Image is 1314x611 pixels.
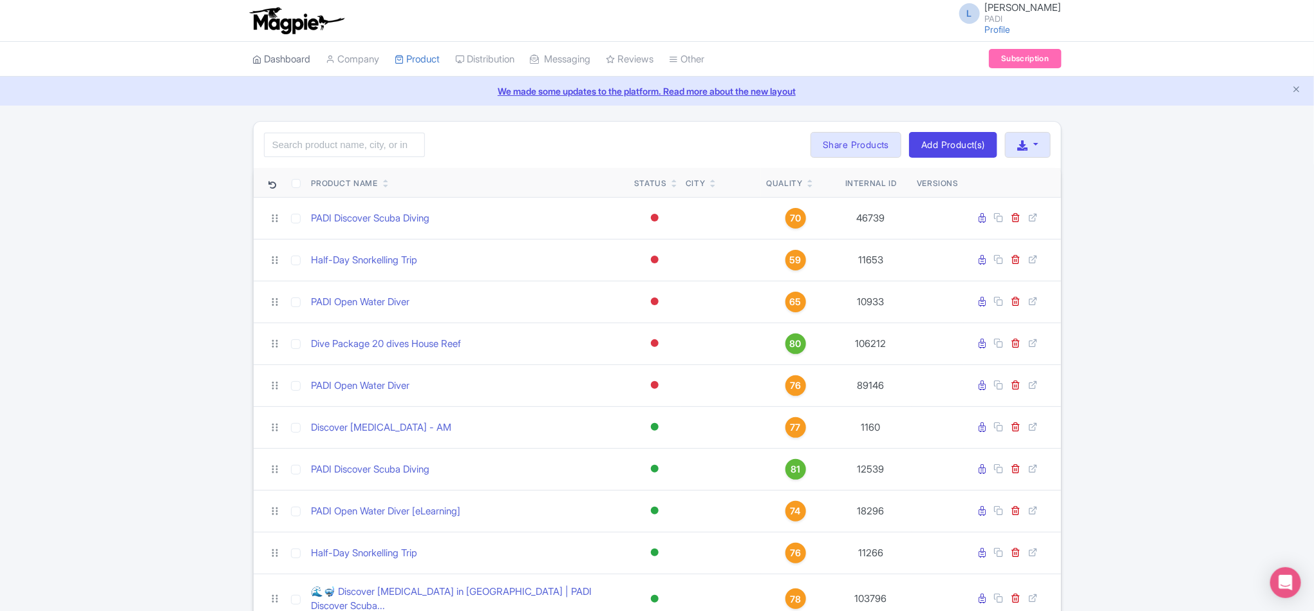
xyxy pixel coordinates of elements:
[766,375,825,396] a: 76
[686,178,705,189] div: City
[766,208,825,229] a: 70
[912,168,964,198] th: Versions
[766,292,825,312] a: 65
[312,295,410,310] a: PADI Open Water Diver
[766,334,825,354] a: 80
[791,462,800,476] span: 81
[648,418,661,437] div: Active
[606,42,654,77] a: Reviews
[648,502,661,520] div: Active
[648,209,661,227] div: Inactive
[811,132,901,158] a: Share Products
[312,379,410,393] a: PADI Open Water Diver
[264,133,425,157] input: Search product name, city, or interal id
[456,42,515,77] a: Distribution
[766,588,825,609] a: 78
[830,197,912,239] td: 46739
[791,504,801,518] span: 74
[766,417,825,438] a: 77
[670,42,705,77] a: Other
[985,1,1062,14] span: [PERSON_NAME]
[766,250,825,270] a: 59
[766,543,825,563] a: 76
[830,490,912,532] td: 18296
[989,49,1061,68] a: Subscription
[395,42,440,77] a: Product
[790,546,801,560] span: 76
[791,420,801,435] span: 77
[830,323,912,364] td: 106212
[326,42,380,77] a: Company
[952,3,1062,23] a: L [PERSON_NAME] PADI
[648,376,661,395] div: Inactive
[648,334,661,353] div: Inactive
[648,250,661,269] div: Inactive
[648,460,661,478] div: Active
[766,178,802,189] div: Quality
[790,337,802,351] span: 80
[312,178,378,189] div: Product Name
[830,239,912,281] td: 11653
[312,546,418,561] a: Half-Day Snorkelling Trip
[247,6,346,35] img: logo-ab69f6fb50320c5b225c76a69d11143b.png
[648,543,661,562] div: Active
[830,448,912,490] td: 12539
[830,406,912,448] td: 1160
[648,590,661,608] div: Active
[1291,83,1301,98] button: Close announcement
[830,281,912,323] td: 10933
[830,168,912,198] th: Internal ID
[312,420,452,435] a: Discover [MEDICAL_DATA] - AM
[8,84,1306,98] a: We made some updates to the platform. Read more about the new layout
[909,132,997,158] a: Add Product(s)
[790,379,801,393] span: 76
[253,42,311,77] a: Dashboard
[312,462,430,477] a: PADI Discover Scuba Diving
[985,15,1062,23] small: PADI
[1270,567,1301,598] div: Open Intercom Messenger
[634,178,667,189] div: Status
[790,253,802,267] span: 59
[790,592,801,606] span: 78
[312,337,462,352] a: Dive Package 20 dives House Reef
[766,501,825,522] a: 74
[830,532,912,574] td: 11266
[530,42,591,77] a: Messaging
[312,504,461,519] a: PADI Open Water Diver [eLearning]
[648,292,661,311] div: Inactive
[790,211,801,225] span: 70
[766,459,825,480] a: 81
[790,295,802,309] span: 65
[312,211,430,226] a: PADI Discover Scuba Diving
[985,24,1011,35] a: Profile
[959,3,980,24] span: L
[830,364,912,406] td: 89146
[312,253,418,268] a: Half-Day Snorkelling Trip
